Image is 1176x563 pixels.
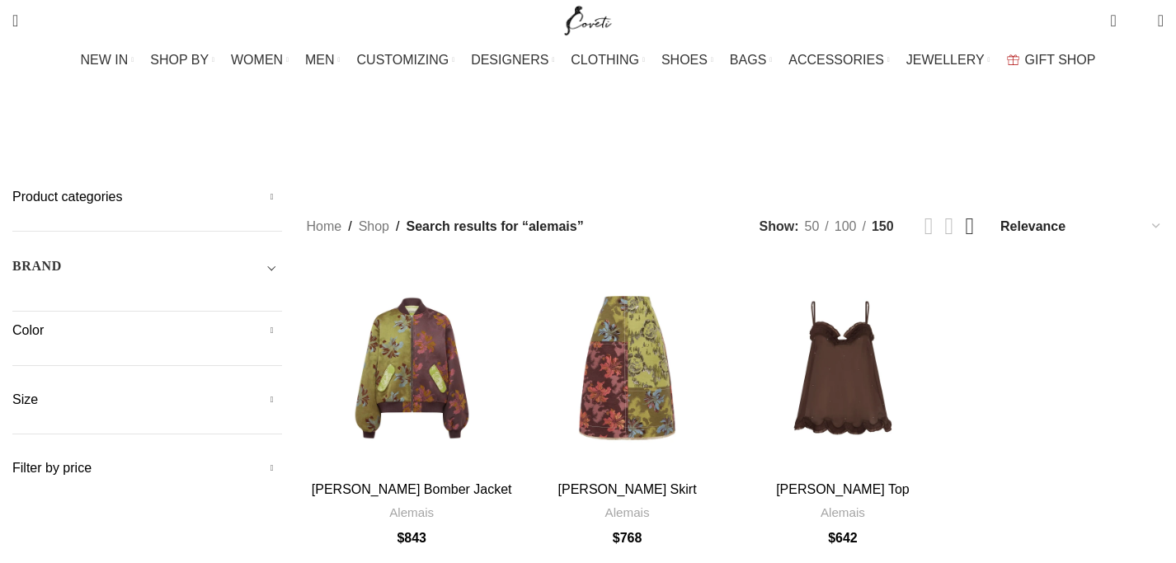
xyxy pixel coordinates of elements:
span: NEW IN [81,52,129,68]
a: DESIGNERS [471,44,554,77]
span: CLOTHING [571,52,639,68]
div: Toggle filter [12,256,282,286]
span: ACCESSORIES [788,52,884,68]
a: Alemais [821,504,865,521]
a: Search [4,4,26,37]
h5: Filter by price [12,459,282,477]
a: Alemais [389,504,434,521]
a: 0 [1102,4,1124,37]
span: CUSTOMIZING [357,52,449,68]
a: [PERSON_NAME] Bomber Jacket [312,482,512,496]
a: Grid view 3 [945,214,954,238]
span: Search results for “alemais” [406,216,583,237]
a: WOMEN [231,44,289,77]
span: 100 [835,219,857,233]
span: 0 [1132,16,1145,29]
a: 100 [829,216,863,237]
h5: Color [12,321,282,340]
a: SHOES [661,44,713,77]
nav: Breadcrumb [307,216,584,237]
a: ACCESSORIES [788,44,890,77]
span: Show [760,216,799,237]
span: DESIGNERS [471,52,548,68]
a: BAGS [730,44,772,77]
span: $ [397,531,404,545]
div: Main navigation [4,44,1172,77]
h5: Product categories [12,188,282,206]
a: [PERSON_NAME] Skirt [558,482,697,496]
a: [PERSON_NAME] Top [776,482,910,496]
bdi: 642 [828,531,858,545]
a: GIFT SHOP [1007,44,1096,77]
div: My Wishlist [1129,4,1145,37]
span: MEN [305,52,335,68]
span: 50 [805,219,820,233]
a: Carmelo Silk Top [737,263,948,473]
a: CUSTOMIZING [357,44,455,77]
h1: Search results: “alemais” [388,95,789,138]
bdi: 843 [397,531,426,545]
img: GiftBag [1007,54,1019,65]
h5: BRAND [12,257,62,275]
a: Grid view 2 [924,214,934,238]
a: 50 [799,216,826,237]
a: NEW IN [81,44,134,77]
a: 150 [866,216,900,237]
a: Alemais [605,504,650,521]
a: MEN [305,44,340,77]
span: BAGS [730,52,766,68]
span: 0 [1112,8,1124,21]
a: Home [307,216,342,237]
a: CLOTHING [571,44,645,77]
bdi: 768 [613,531,642,545]
select: Shop order [999,214,1164,238]
a: Shop [359,216,389,237]
a: Site logo [561,12,616,26]
span: $ [828,531,835,545]
span: WOMEN [231,52,283,68]
a: JEWELLERY [906,44,990,77]
span: 150 [872,219,894,233]
span: GIFT SHOP [1025,52,1096,68]
a: SHOP BY [150,44,214,77]
span: SHOP BY [150,52,209,68]
a: Adriana Jacquard Skirt [522,263,732,473]
span: $ [613,531,620,545]
h5: Size [12,391,282,409]
a: Adriana Jacquard Bomber Jacket [307,263,517,473]
a: Grid view 4 [965,214,974,238]
span: SHOES [661,52,708,68]
span: JEWELLERY [906,52,985,68]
